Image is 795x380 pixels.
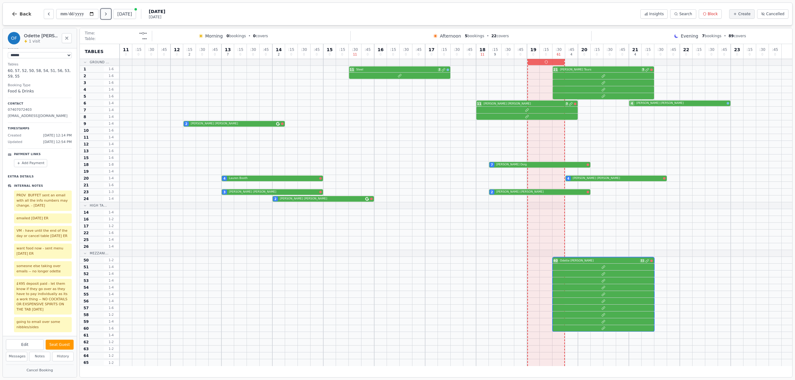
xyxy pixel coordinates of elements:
span: 0 [392,53,394,56]
span: 1 - 4 [104,265,119,269]
span: 1 - 2 [104,360,119,365]
span: 11 [353,53,357,56]
span: Table: [85,36,96,41]
span: 0 [545,53,547,56]
span: Ground ... [90,60,109,65]
span: : 30 [250,48,256,51]
button: Next day [101,9,111,19]
svg: Google booking [276,122,280,126]
span: 1 - 2 [104,217,119,221]
span: 53 [84,278,89,283]
span: Odette [PERSON_NAME] [560,259,639,263]
span: 1 - 4 [104,142,119,146]
span: 5 [84,94,86,99]
dt: Tables [8,62,72,67]
span: 3 [224,190,226,194]
span: Morning [205,33,223,39]
span: [PERSON_NAME] [PERSON_NAME] [496,190,585,194]
span: : 30 [708,48,714,51]
span: Search [679,11,692,16]
span: 52 [84,271,89,276]
span: 1 - 4 [104,121,119,126]
span: 25 [84,237,89,242]
span: 51 [84,265,89,270]
span: 0 [176,53,178,56]
span: : 15 [237,48,243,51]
span: 17 [429,47,434,52]
span: 4 [567,176,570,181]
span: --- [142,36,147,41]
span: bookings [226,34,246,38]
span: 0 [163,53,165,56]
span: : 30 [199,48,205,51]
span: : 45 [466,48,472,51]
span: 1 - 2 [104,258,119,262]
button: Previous day [44,9,54,19]
span: 24 [84,196,89,201]
span: 1 - 4 [104,299,119,303]
span: 2 [84,74,86,78]
span: 0 [405,53,407,56]
span: [PERSON_NAME] [PERSON_NAME] [573,176,662,181]
span: covers [253,34,268,38]
span: 1 - 4 [104,278,119,283]
span: : 30 [454,48,460,51]
svg: Google booking [365,197,369,201]
span: 0 [226,34,229,38]
span: 1 - 4 [104,319,119,324]
span: [DATE] [149,8,165,15]
span: 11 [640,259,645,263]
button: Cancelled [757,9,788,19]
span: 1 - 6 [104,326,119,331]
span: 22 [683,47,689,52]
span: Time: [85,31,95,36]
span: High Ta... [90,203,107,208]
p: 07407072403 [8,107,72,113]
span: 1 - 4 [104,271,119,276]
button: Insights [640,9,668,19]
span: : 15 [747,48,752,51]
span: 12 [84,142,89,147]
span: 4 [84,87,86,92]
button: Create [729,9,755,19]
span: Evening [681,33,698,39]
span: 1 - 6 [104,128,119,133]
span: 0 [239,53,241,56]
button: Close [62,33,72,43]
dd: 60, 57, 52, 50, 58, 54, 51, 56, 53, 59, 55 [8,68,72,79]
span: • [724,34,726,38]
span: 16 [84,217,89,222]
span: 61 [84,333,89,338]
span: : 15 [441,48,447,51]
span: : 15 [492,48,498,51]
span: : 30 [148,48,154,51]
button: Edit [6,339,44,350]
span: 0 [430,53,432,56]
span: 0 [621,53,623,56]
span: 1 - 6 [104,80,119,85]
div: OF [8,32,20,44]
span: Back [20,12,31,16]
span: 0 [125,53,127,56]
span: Lauren Booth [229,176,318,181]
span: 62 [84,340,89,345]
span: 2 [275,197,277,201]
span: [PERSON_NAME] [PERSON_NAME] [191,122,275,126]
span: : 30 [606,48,612,51]
span: 1 [84,67,86,72]
span: : 45 [517,48,523,51]
span: : 30 [352,48,358,51]
span: 0 [774,53,776,56]
span: 1 - 4 [104,244,119,249]
span: 0 [647,53,649,56]
span: 0 [341,53,343,56]
span: bookings [702,34,721,38]
span: 1 - 6 [104,155,119,160]
span: 64 [84,353,89,358]
span: [PERSON_NAME] [PERSON_NAME] [484,102,564,106]
span: 0 [749,53,751,56]
span: Updated [8,140,22,145]
span: 20 [84,176,89,181]
span: 11 [84,135,89,140]
span: 6 [84,101,86,106]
